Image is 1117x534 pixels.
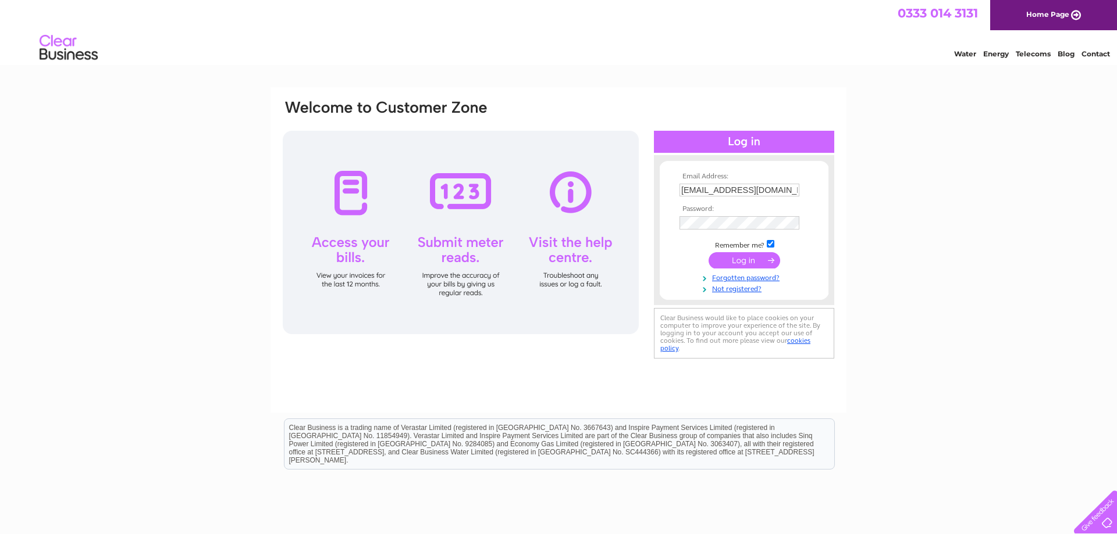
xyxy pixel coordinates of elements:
[677,205,812,213] th: Password:
[677,238,812,250] td: Remember me?
[654,308,834,359] div: Clear Business would like to place cookies on your computer to improve your experience of the sit...
[983,49,1009,58] a: Energy
[680,282,812,293] a: Not registered?
[898,6,978,20] a: 0333 014 3131
[284,6,834,56] div: Clear Business is a trading name of Verastar Limited (registered in [GEOGRAPHIC_DATA] No. 3667643...
[680,271,812,282] a: Forgotten password?
[1058,49,1075,58] a: Blog
[1016,49,1051,58] a: Telecoms
[660,336,810,352] a: cookies policy
[1082,49,1110,58] a: Contact
[39,30,98,66] img: logo.png
[677,173,812,181] th: Email Address:
[954,49,976,58] a: Water
[709,252,780,268] input: Submit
